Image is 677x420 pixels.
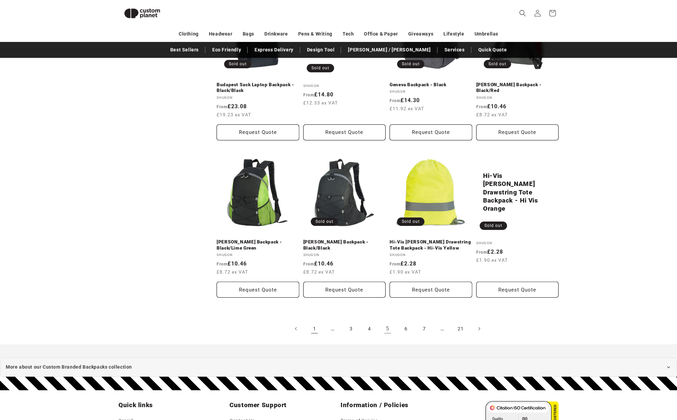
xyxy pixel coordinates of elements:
[476,282,559,298] button: Request Quote
[390,82,472,88] a: Geneva Backpack - Black
[304,44,338,56] a: Design Tool
[303,99,338,106] span: £12.33 ex VAT
[443,28,464,40] a: Lifestyle
[217,124,299,140] button: Request Quote
[217,282,299,298] button: Request Quote
[307,321,322,336] a: Page 1
[243,28,254,40] a: Bags
[167,44,202,56] a: Best Sellers
[417,321,432,336] a: Page 7
[118,401,225,409] h2: Quick links
[472,321,486,336] a: Next page
[251,44,297,56] a: Express Delivery
[390,282,472,298] button: Request Quote
[476,82,559,94] a: [PERSON_NAME] Backpack - Black/Red
[289,321,304,336] a: Previous page
[483,172,552,213] a: Hi-Vis [PERSON_NAME] Drawstring Tote Backpack - Hi Vis Orange
[303,239,386,251] a: [PERSON_NAME] Backpack - Black/Black
[364,28,398,40] a: Office & Paper
[303,124,386,140] button: Request Quote
[398,321,413,336] a: Page 6
[344,321,358,336] a: Page 3
[343,28,354,40] a: Tech
[515,6,530,21] summary: Search
[118,3,166,24] img: Custom Planet
[303,84,386,88] div: Shugon
[476,257,508,263] span: £1.90 ex VAT
[345,44,434,56] a: [PERSON_NAME] / [PERSON_NAME]
[209,44,244,56] a: Eco Friendly
[298,28,332,40] a: Pens & Writing
[476,250,487,255] span: From
[408,28,433,40] a: Giveaways
[209,28,233,40] a: Headwear
[476,249,503,255] strong: £2.28
[6,363,132,371] span: More about our Custom Branded Backpacks collection
[435,321,450,336] span: …
[441,44,468,56] a: Services
[390,124,472,140] button: Request Quote
[217,321,559,336] nav: Pagination
[217,82,299,94] a: Budapest Sack Laptop Backpack - Black/Black
[217,239,299,251] a: [PERSON_NAME] Backpack - Black/Lime Green
[476,241,559,246] div: Shugon
[362,321,377,336] a: Page 4
[561,347,677,420] iframe: Chat Widget
[453,321,468,336] a: Page 21
[475,44,510,56] a: Quick Quote
[179,28,199,40] a: Clothing
[303,93,314,97] span: From
[303,282,386,298] button: Request Quote
[264,28,288,40] a: Drinkware
[341,401,447,409] h2: Information / Policies
[303,91,333,98] strong: £14.80
[380,321,395,336] a: Page 5
[325,321,340,336] span: …
[390,239,472,251] a: Hi-Vis [PERSON_NAME] Drawstring Tote Backpack - Hi-Vis Yellow
[475,28,498,40] a: Umbrellas
[476,124,559,140] button: Request Quote
[230,401,336,409] h2: Customer Support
